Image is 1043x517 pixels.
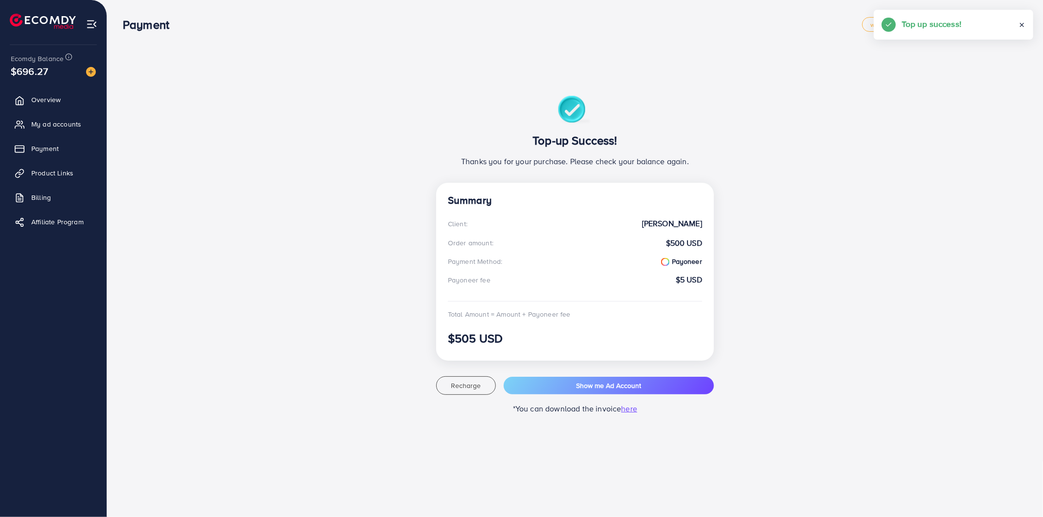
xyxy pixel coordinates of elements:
[436,403,714,414] p: *You can download the invoice
[448,194,702,207] h4: Summary
[86,19,97,30] img: menu
[448,238,493,248] div: Order amount:
[870,22,910,28] span: white_agency
[31,193,51,202] span: Billing
[7,114,99,134] a: My ad accounts
[448,309,702,319] div: Total Amount = Amount + Payoneer fee
[7,90,99,109] a: Overview
[558,96,593,126] img: success
[123,18,177,32] h3: Payment
[504,377,714,394] button: Show me Ad Account
[448,155,702,167] p: Thanks you for your purchase. Please check your balance again.
[676,274,702,285] strong: $5 USD
[31,95,61,105] span: Overview
[448,219,467,229] div: Client:
[31,217,84,227] span: Affiliate Program
[31,119,81,129] span: My ad accounts
[31,144,59,153] span: Payment
[451,381,481,390] span: Recharge
[661,258,669,266] img: payoneer
[7,188,99,207] a: Billing
[448,331,702,345] h3: $505 USD
[621,403,638,414] span: here
[448,257,502,266] div: Payment Method:
[448,275,490,285] div: Payoneer fee
[862,17,918,32] a: white_agency
[576,381,641,390] span: Show me Ad Account
[7,163,99,183] a: Product Links
[642,218,702,229] strong: [PERSON_NAME]
[7,212,99,232] a: Affiliate Program
[11,64,48,78] span: $696.27
[436,376,496,395] button: Recharge
[86,67,96,77] img: image
[11,54,64,64] span: Ecomdy Balance
[7,139,99,158] a: Payment
[902,18,961,30] h5: Top up success!
[10,14,76,29] img: logo
[666,237,702,249] strong: $500 USD
[448,133,702,148] h3: Top-up Success!
[31,168,73,178] span: Product Links
[661,257,702,266] strong: Payoneer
